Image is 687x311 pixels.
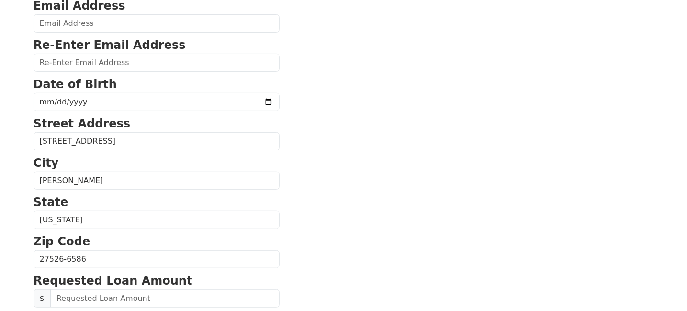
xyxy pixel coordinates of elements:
strong: City [34,156,59,170]
strong: Zip Code [34,235,90,248]
input: Re-Enter Email Address [34,54,280,72]
strong: Requested Loan Amount [34,274,192,288]
strong: Street Address [34,117,131,130]
input: City [34,172,280,190]
input: Zip Code [34,250,280,268]
strong: State [34,196,68,209]
strong: Date of Birth [34,78,117,91]
span: $ [34,289,51,308]
input: Requested Loan Amount [50,289,280,308]
input: Street Address [34,132,280,150]
strong: Re-Enter Email Address [34,38,186,52]
input: Email Address [34,14,280,33]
